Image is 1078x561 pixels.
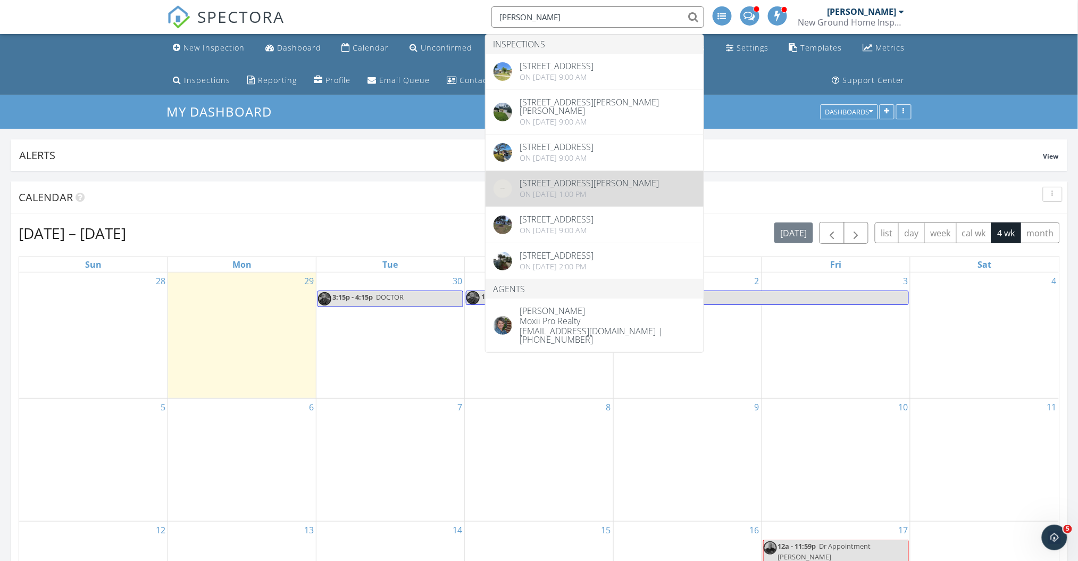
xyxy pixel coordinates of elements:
[450,522,464,539] a: Go to October 14, 2025
[364,71,434,90] a: Email Queue
[167,5,190,29] img: The Best Home Inspection Software - Spectora
[230,257,254,272] a: Monday
[277,43,321,53] div: Dashboard
[520,62,594,70] div: [STREET_ADDRESS]
[167,103,281,120] a: My Dashboard
[168,398,316,521] td: Go to October 6, 2025
[494,316,512,335] img: data
[901,273,910,290] a: Go to October 3, 2025
[326,75,351,85] div: Profile
[778,541,816,551] span: 12a - 11:59p
[737,43,768,53] div: Settings
[184,43,245,53] div: New Inspection
[753,273,762,290] a: Go to October 2, 2025
[154,273,168,290] a: Go to September 28, 2025
[520,179,659,187] div: [STREET_ADDRESS][PERSON_NAME]
[896,399,910,416] a: Go to October 10, 2025
[875,222,899,243] button: list
[167,14,285,37] a: SPECTORA
[486,135,704,170] a: [STREET_ADDRESS] On [DATE] 9:00 am
[168,273,316,399] td: Go to September 29, 2025
[310,71,355,90] a: Company Profile
[520,118,696,126] div: On [DATE] 9:00 am
[486,243,704,279] a: [STREET_ADDRESS] On [DATE] 2:00 pm
[261,38,325,58] a: Dashboard
[1050,273,1059,290] a: Go to October 4, 2025
[774,222,813,243] button: [DATE]
[494,103,512,121] img: 6930584%2Fcover_photos%2F5RK4bynTZY1V8RIa0Qud%2Foriginal.jpeg
[956,222,992,243] button: cal wk
[844,222,869,244] button: Next
[258,75,297,85] div: Reporting
[520,262,594,271] div: On [DATE] 2:00 pm
[158,399,168,416] a: Go to October 5, 2025
[520,226,594,235] div: On [DATE] 9:00 am
[455,399,464,416] a: Go to October 7, 2025
[875,43,905,53] div: Metrics
[520,154,594,162] div: On [DATE] 9:00 am
[829,257,844,272] a: Friday
[486,171,704,207] a: [STREET_ADDRESS][PERSON_NAME] On [DATE] 1:00 pm
[154,522,168,539] a: Go to October 12, 2025
[466,291,480,304] img: profile_photo.jpg
[302,273,316,290] a: Go to September 29, 2025
[520,190,659,199] div: On [DATE] 1:00 pm
[19,398,168,521] td: Go to October 5, 2025
[486,54,704,89] a: [STREET_ADDRESS] On [DATE] 9:00 am
[19,222,126,244] h2: [DATE] – [DATE]
[520,73,594,81] div: On [DATE] 9:00 am
[991,222,1021,243] button: 4 wk
[924,222,957,243] button: week
[1064,525,1072,533] span: 5
[1045,399,1059,416] a: Go to October 11, 2025
[976,257,994,272] a: Saturday
[450,273,464,290] a: Go to September 30, 2025
[825,109,873,116] div: Dashboards
[169,38,249,58] a: New Inspection
[316,398,465,521] td: Go to October 7, 2025
[604,399,613,416] a: Go to October 8, 2025
[486,299,704,352] a: [PERSON_NAME] Moxii Pro Realty [EMAIL_ADDRESS][DOMAIN_NAME] | [PHONE_NUMBER]
[494,252,512,270] img: streetview
[486,90,704,134] a: [STREET_ADDRESS][PERSON_NAME][PERSON_NAME] On [DATE] 9:00 am
[83,257,104,272] a: Sunday
[778,541,871,561] span: Dr Appointment [PERSON_NAME]
[19,190,73,204] span: Calendar
[828,6,897,17] div: [PERSON_NAME]
[764,541,777,555] img: brax.jpg
[481,291,494,304] span: 12a
[1021,222,1060,243] button: month
[898,222,925,243] button: day
[486,35,704,54] li: Inspections
[828,71,909,90] a: Support Center
[801,43,842,53] div: Templates
[753,399,762,416] a: Go to October 9, 2025
[1043,152,1059,161] span: View
[405,38,477,58] a: Unconfirmed
[762,273,910,399] td: Go to October 3, 2025
[910,398,1059,521] td: Go to October 11, 2025
[460,75,495,85] div: Contacts
[443,71,499,90] a: Contacts
[421,43,472,53] div: Unconfirmed
[19,273,168,399] td: Go to September 28, 2025
[896,522,910,539] a: Go to October 17, 2025
[858,38,909,58] a: Metrics
[316,273,465,399] td: Go to September 30, 2025
[910,273,1059,399] td: Go to October 4, 2025
[244,71,302,90] a: Reporting
[465,273,613,399] td: Go to October 1, 2025
[494,143,512,162] img: data
[338,38,394,58] a: Calendar
[520,98,696,115] div: [STREET_ADDRESS][PERSON_NAME][PERSON_NAME]
[19,148,1043,162] div: Alerts
[376,292,404,302] span: DOCTOR
[520,315,696,325] div: Moxii Pro Realty
[307,399,316,416] a: Go to October 6, 2025
[520,251,594,260] div: [STREET_ADDRESS]
[318,292,331,306] img: profile_photo.jpg
[491,6,704,28] input: Search everything...
[762,398,910,521] td: Go to October 10, 2025
[494,62,512,81] img: streetview
[494,179,512,198] img: streetview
